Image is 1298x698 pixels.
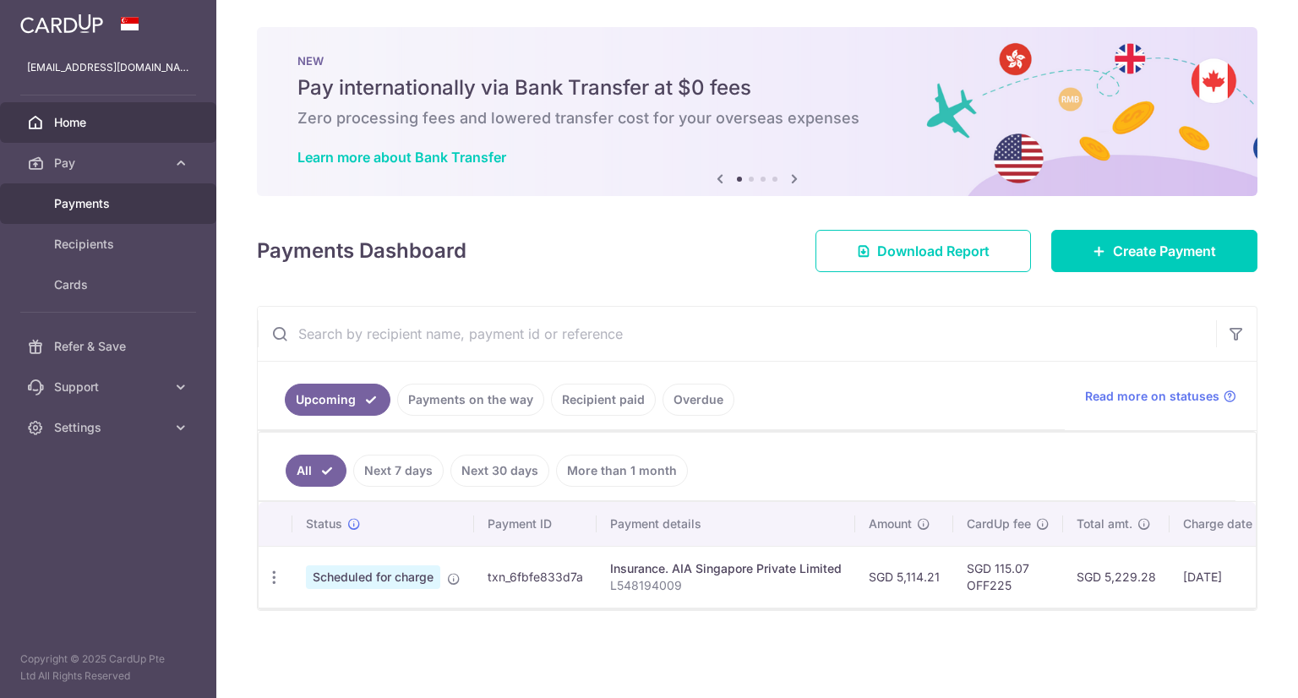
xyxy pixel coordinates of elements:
a: Download Report [815,230,1031,272]
span: Home [54,114,166,131]
td: [DATE] [1170,546,1284,608]
span: Recipients [54,236,166,253]
span: Read more on statuses [1085,388,1219,405]
span: Create Payment [1113,241,1216,261]
td: SGD 5,229.28 [1063,546,1170,608]
span: Refer & Save [54,338,166,355]
td: SGD 115.07 OFF225 [953,546,1063,608]
span: Status [306,515,342,532]
h5: Pay internationally via Bank Transfer at $0 fees [297,74,1217,101]
span: Payments [54,195,166,212]
th: Payment ID [474,502,597,546]
span: Cards [54,276,166,293]
a: Learn more about Bank Transfer [297,149,506,166]
a: Upcoming [285,384,390,416]
span: Total amt. [1077,515,1132,532]
a: Next 30 days [450,455,549,487]
img: CardUp [20,14,103,34]
p: L548194009 [610,577,842,594]
span: Pay [54,155,166,172]
p: [EMAIL_ADDRESS][DOMAIN_NAME] [27,59,189,76]
span: Settings [54,419,166,436]
a: All [286,455,346,487]
a: Overdue [663,384,734,416]
a: Recipient paid [551,384,656,416]
td: SGD 5,114.21 [855,546,953,608]
h4: Payments Dashboard [257,236,466,266]
img: Bank transfer banner [257,27,1257,196]
span: Download Report [877,241,990,261]
th: Payment details [597,502,855,546]
div: Insurance. AIA Singapore Private Limited [610,560,842,577]
a: Read more on statuses [1085,388,1236,405]
a: Create Payment [1051,230,1257,272]
span: CardUp fee [967,515,1031,532]
a: Payments on the way [397,384,544,416]
a: More than 1 month [556,455,688,487]
span: Support [54,379,166,395]
a: Next 7 days [353,455,444,487]
td: txn_6fbfe833d7a [474,546,597,608]
span: Scheduled for charge [306,565,440,589]
h6: Zero processing fees and lowered transfer cost for your overseas expenses [297,108,1217,128]
span: Amount [869,515,912,532]
span: Charge date [1183,515,1252,532]
p: NEW [297,54,1217,68]
input: Search by recipient name, payment id or reference [258,307,1216,361]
